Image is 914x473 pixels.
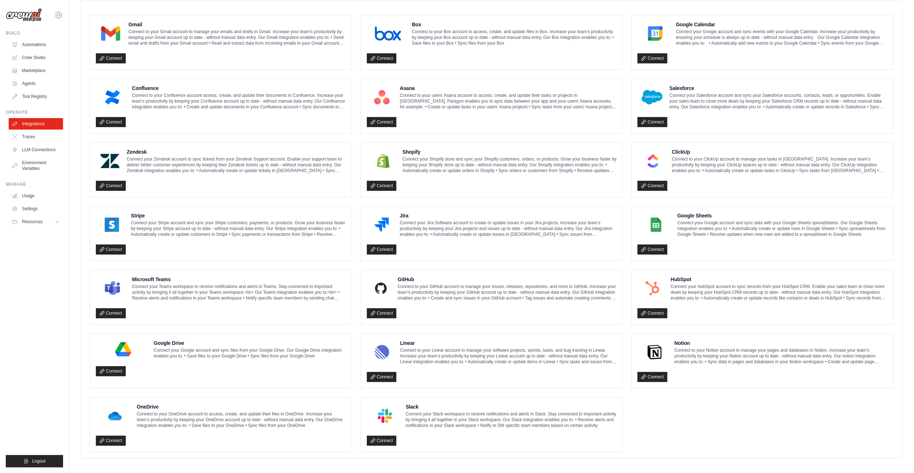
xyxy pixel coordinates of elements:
h4: Notion [674,339,887,347]
h4: Confluence [132,85,345,92]
span: Resources [22,219,43,225]
img: Notion Logo [639,345,669,359]
div: Operate [6,109,63,115]
p: Connect your Teams workspace to receive notifications and alerts in Teams. Stay connected to impo... [132,284,345,301]
a: Connect [96,181,126,191]
img: Linear Logo [369,345,395,359]
a: Traces [9,131,63,143]
a: Connect [637,372,667,382]
a: Connect [367,181,397,191]
p: Connect to your GitHub account to manage your issues, releases, repositories, and more in GitHub.... [398,284,617,301]
p: Connect your Slack workspace to receive notifications and alerts in Slack. Stay connected to impo... [406,411,617,428]
img: ClickUp Logo [639,154,666,168]
a: Connect [96,366,126,376]
h4: HubSpot [670,276,887,283]
p: Connect your Stripe account and sync your Stripe customers, payments, or products. Grow your busi... [131,220,345,237]
a: Connect [367,53,397,63]
p: Connect to your Box account to access, create, and update files in Box. Increase your team’s prod... [412,29,616,46]
div: Manage [6,181,63,187]
h4: Microsoft Teams [132,276,345,283]
img: HubSpot Logo [639,281,665,296]
h4: Google Sheets [677,212,887,219]
h4: Google Drive [153,339,345,347]
h4: Shopify [402,148,616,156]
img: Box Logo [369,26,407,41]
h4: Salesforce [669,85,887,92]
img: Shopify Logo [369,154,397,168]
a: Connect [367,308,397,318]
img: Gmail Logo [98,26,123,41]
a: Connect [96,53,126,63]
h4: ClickUp [672,148,887,156]
span: Logout [32,458,45,464]
h4: Box [412,21,616,28]
a: Usage [9,190,63,202]
img: GitHub Logo [369,281,393,296]
p: Connect to your Gmail account to manage your emails and drafts in Gmail. Increase your team’s pro... [128,29,345,46]
h4: Stripe [131,212,345,219]
button: Logout [6,455,63,467]
a: Crew Studio [9,52,63,63]
img: Google Calendar Logo [639,26,670,41]
p: Connect your Google account and sync data with your Google Sheets spreadsheets. Our Google Sheets... [677,220,887,237]
img: Slack Logo [369,409,401,423]
img: Salesforce Logo [639,90,664,104]
h4: Slack [406,403,617,410]
a: Environment Variables [9,157,63,174]
a: Connect [96,244,126,254]
img: Confluence Logo [98,90,127,104]
h4: Linear [400,339,616,347]
p: Connect your HubSpot account to sync records from your HubSpot CRM. Enable your sales team to clo... [670,284,887,301]
h4: GitHub [398,276,617,283]
p: Connect your Jira Software account to create or update issues in your Jira projects. Increase you... [400,220,616,237]
a: Connect [96,436,126,446]
div: Build [6,30,63,36]
p: Connect to your Linear account to manage your software projects, sprints, tasks, and bug tracking... [400,347,616,365]
a: Connect [96,117,126,127]
a: Tool Registry [9,91,63,102]
h4: Gmail [128,21,345,28]
h4: Zendesk [127,148,346,156]
h4: Google Calendar [676,21,887,28]
img: Google Sheets Logo [639,217,672,232]
img: Microsoft Teams Logo [98,281,127,296]
a: Connect [637,53,667,63]
a: Connect [367,372,397,382]
a: Connect [637,244,667,254]
p: Connect to your users’ Asana account to access, create, and update their tasks or projects in [GE... [400,93,617,110]
a: Connect [367,117,397,127]
img: Google Drive Logo [98,342,148,356]
p: Connect your Salesforce account and sync your Salesforce accounts, contacts, leads, or opportunit... [669,93,887,110]
a: Automations [9,39,63,50]
img: Asana Logo [369,90,395,104]
button: Resources [9,216,63,228]
a: Agents [9,78,63,89]
a: LLM Connections [9,144,63,156]
a: Connect [367,244,397,254]
h4: OneDrive [137,403,346,410]
p: Connect to your Confluence account access, create, and update their documents in Confluence. Incr... [132,93,345,110]
a: Marketplace [9,65,63,76]
h4: Jira [400,212,616,219]
img: Jira Logo [369,217,395,232]
p: Connect to your Notion account to manage your pages and databases in Notion. Increase your team’s... [674,347,887,365]
a: Connect [637,308,667,318]
img: Logo [6,8,42,22]
p: Connect to your ClickUp account to manage your tasks in [GEOGRAPHIC_DATA]. Increase your team’s p... [672,156,887,174]
a: Settings [9,203,63,215]
a: Connect [367,436,397,446]
h4: Asana [400,85,617,92]
p: Connect your Google account and sync files from your Google Drive. Our Google Drive integration e... [153,347,345,359]
img: Zendesk Logo [98,154,122,168]
p: Connect your Google account and sync events with your Google Calendar. Increase your productivity... [676,29,887,46]
a: Connect [96,308,126,318]
a: Integrations [9,118,63,130]
img: OneDrive Logo [98,409,132,423]
p: Connect your Zendesk account to sync tickets from your Zendesk Support account. Enable your suppo... [127,156,346,174]
img: Stripe Logo [98,217,126,232]
p: Connect to your OneDrive account to access, create, and update their files in OneDrive. Increase ... [137,411,346,428]
p: Connect your Shopify store and sync your Shopify customers, orders, or products. Grow your busine... [402,156,616,174]
a: Connect [637,117,667,127]
a: Connect [637,181,667,191]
